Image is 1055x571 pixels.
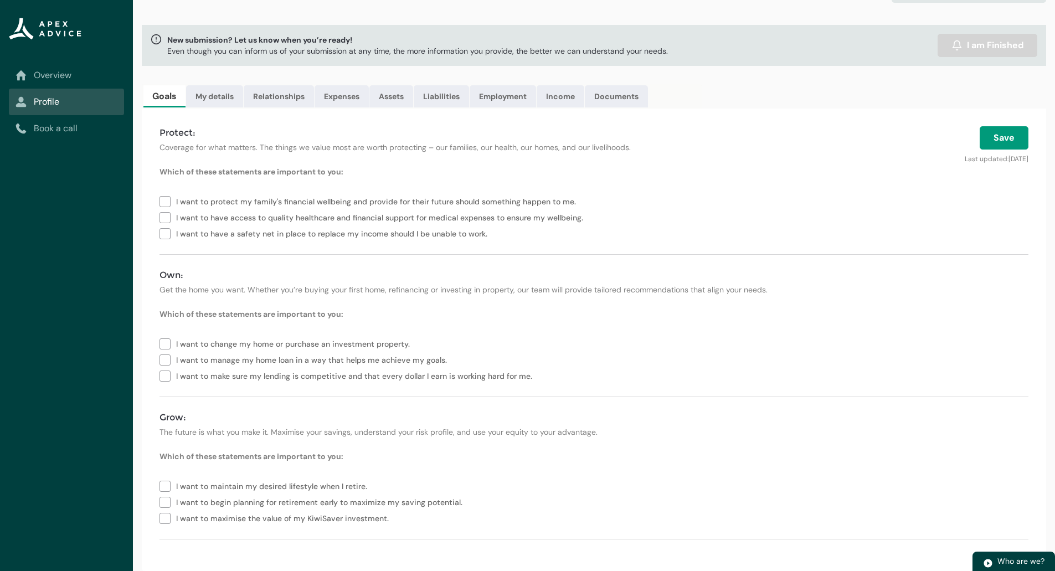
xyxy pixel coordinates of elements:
[9,62,124,142] nav: Sub page
[244,85,314,107] a: Relationships
[315,85,369,107] a: Expenses
[186,85,243,107] a: My details
[167,34,668,45] span: New submission? Let us know when you’re ready!
[951,40,963,51] img: alarm.svg
[748,150,1028,164] p: Last updated:
[176,510,393,526] span: I want to maximise the value of my KiwiSaver investment.
[159,308,1028,320] p: Which of these statements are important to you:
[176,367,537,383] span: I want to make sure my lending is competitive and that every dollar I earn is working hard for me.
[997,556,1044,566] span: Who are we?
[176,209,588,225] span: I want to have access to quality healthcare and financial support for medical expenses to ensure ...
[159,166,1028,177] p: Which of these statements are important to you:
[537,85,584,107] a: Income
[1008,155,1028,163] lightning-formatted-date-time: [DATE]
[159,426,1028,438] p: The future is what you make it. Maximise your savings, understand your risk profile, and use your...
[16,122,117,135] a: Book a call
[167,45,668,56] p: Even though you can inform us of your submission at any time, the more information you provide, t...
[470,85,536,107] a: Employment
[176,193,580,209] span: I want to protect my family's financial wellbeing and provide for their future should something h...
[176,493,467,510] span: I want to begin planning for retirement early to maximize my saving potential.
[176,351,451,367] span: I want to manage my home loan in a way that helps me achieve my goals.
[159,451,1028,462] p: Which of these statements are important to you:
[143,85,186,107] a: Goals
[980,126,1028,150] button: Save
[159,269,1028,282] h4: Own:
[585,85,648,107] a: Documents
[159,126,734,140] h4: Protect:
[16,95,117,109] a: Profile
[176,225,492,241] span: I want to have a safety net in place to replace my income should I be unable to work.
[159,411,1028,424] h4: Grow:
[369,85,413,107] a: Assets
[176,477,372,493] span: I want to maintain my desired lifestyle when I retire.
[414,85,469,107] a: Liabilities
[159,142,734,153] p: Coverage for what matters. The things we value most are worth protecting – our families, our heal...
[967,39,1023,52] span: I am Finished
[159,284,1028,295] p: Get the home you want. Whether you’re buying your first home, refinancing or investing in propert...
[983,558,993,568] img: play.svg
[176,335,414,351] span: I want to change my home or purchase an investment property.
[16,69,117,82] a: Overview
[938,34,1037,57] button: I am Finished
[9,18,81,40] img: Apex Advice Group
